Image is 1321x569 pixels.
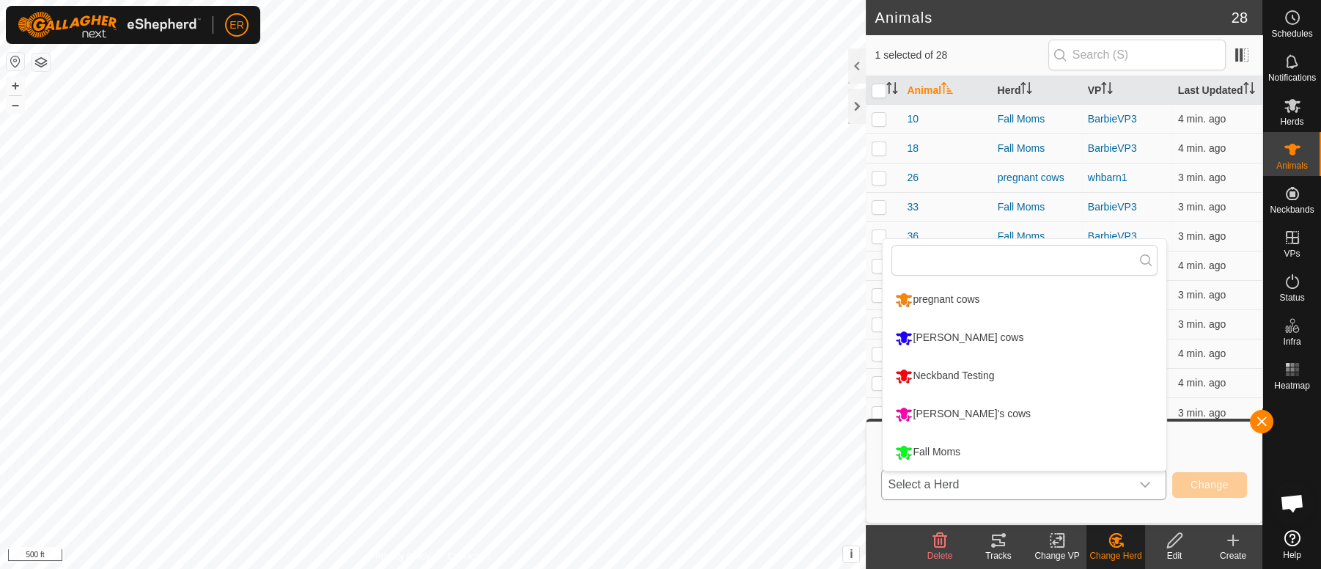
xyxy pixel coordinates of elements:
div: [PERSON_NAME] cows [891,326,1027,350]
span: i [850,548,853,560]
button: Change [1172,472,1247,498]
div: Edit [1145,549,1204,562]
span: Notifications [1268,73,1316,82]
span: 33 [907,199,919,215]
div: Change VP [1028,549,1086,562]
span: Sep 12, 2025, 10:20 AM [1178,289,1226,301]
li: Erica's cows [883,396,1166,433]
div: Open chat [1270,481,1314,525]
div: pregnant cows [998,170,1076,186]
span: Sep 12, 2025, 10:20 AM [1178,230,1226,242]
span: Delete [927,551,953,561]
span: Infra [1283,337,1300,346]
span: Sep 12, 2025, 10:20 AM [1178,201,1226,213]
span: Neckbands [1270,205,1314,214]
p-sorticon: Activate to sort [1243,84,1255,96]
a: BarbieVP3 [1088,201,1137,213]
a: BarbieVP3 [1088,230,1137,242]
div: dropdown trigger [1130,470,1160,499]
span: Herds [1280,117,1303,126]
span: 26 [907,170,919,186]
button: – [7,96,24,114]
p-sorticon: Activate to sort [886,84,898,96]
button: Map Layers [32,54,50,71]
div: Create [1204,549,1262,562]
span: Change [1191,479,1229,491]
span: VPs [1284,249,1300,258]
span: 28 [1232,7,1248,29]
span: Help [1283,551,1301,559]
li: Neckband Testing [883,358,1166,394]
button: + [7,77,24,95]
div: Fall Moms [891,440,964,465]
span: ER [229,18,243,33]
span: 1 selected of 28 [875,48,1048,63]
span: 10 [907,111,919,127]
span: Select a Herd [882,470,1130,499]
div: Fall Moms [998,199,1076,215]
span: Sep 12, 2025, 10:20 AM [1178,407,1226,419]
a: Contact Us [447,550,490,563]
span: Sep 12, 2025, 10:20 AM [1178,348,1226,359]
span: Heatmap [1274,381,1310,390]
span: Sep 12, 2025, 10:20 AM [1178,260,1226,271]
span: Sep 12, 2025, 10:20 AM [1178,318,1226,330]
li: Logan's cows [883,320,1166,356]
p-sorticon: Activate to sort [1020,84,1032,96]
p-sorticon: Activate to sort [941,84,953,96]
a: BarbieVP3 [1088,113,1137,125]
span: Sep 12, 2025, 10:20 AM [1178,172,1226,183]
div: Fall Moms [998,141,1076,156]
span: Sep 12, 2025, 10:20 AM [1178,142,1226,154]
span: Schedules [1271,29,1312,38]
button: i [843,546,859,562]
h2: Animals [875,9,1231,26]
a: BarbieVP3 [1088,142,1137,154]
div: [PERSON_NAME]'s cows [891,402,1034,427]
input: Search (S) [1048,40,1226,70]
span: 36 [907,229,919,244]
th: VP [1082,76,1172,105]
img: Gallagher Logo [18,12,201,38]
div: pregnant cows [891,287,983,312]
p-sorticon: Activate to sort [1101,84,1113,96]
span: Sep 12, 2025, 10:20 AM [1178,377,1226,389]
a: Privacy Policy [375,550,430,563]
th: Herd [992,76,1082,105]
ul: Option List [883,282,1166,471]
li: pregnant cows [883,282,1166,318]
div: Fall Moms [998,111,1076,127]
th: Animal [901,76,991,105]
div: Neckband Testing [891,364,998,389]
span: 18 [907,141,919,156]
button: Reset Map [7,53,24,70]
span: Status [1279,293,1304,302]
div: Change Herd [1086,549,1145,562]
a: Help [1263,524,1321,565]
th: Last Updated [1172,76,1262,105]
li: Fall Moms [883,434,1166,471]
a: whbarn1 [1088,172,1127,183]
div: Fall Moms [998,229,1076,244]
span: Sep 12, 2025, 10:20 AM [1178,113,1226,125]
span: Animals [1276,161,1308,170]
div: Tracks [969,549,1028,562]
